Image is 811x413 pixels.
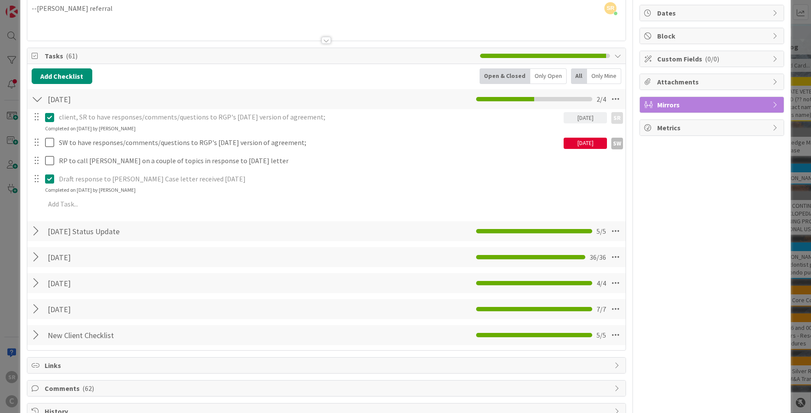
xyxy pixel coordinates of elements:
[657,123,768,133] span: Metrics
[59,156,620,166] p: RP to call [PERSON_NAME] on a couple of topics in response to [DATE] letter
[45,91,240,107] input: Add Checklist...
[597,304,606,314] span: 7 / 7
[657,54,768,64] span: Custom Fields
[45,360,610,371] span: Links
[657,77,768,87] span: Attachments
[59,138,560,148] p: SW to have responses/comments/questions to RGP's [DATE] version of agreement;
[657,31,768,41] span: Block
[611,112,623,124] div: SR
[45,327,240,343] input: Add Checklist...
[590,252,606,262] span: 36 / 36
[597,330,606,340] span: 5 / 5
[611,138,623,149] div: SW
[45,275,240,291] input: Add Checklist...
[657,8,768,18] span: Dates
[705,55,719,63] span: ( 0/0 )
[45,51,476,61] span: Tasks
[530,68,567,84] div: Only Open
[597,226,606,236] span: 5 / 5
[564,138,607,149] div: [DATE]
[45,301,240,317] input: Add Checklist...
[45,125,136,132] div: Completed on [DATE] by [PERSON_NAME]
[597,278,606,288] span: 4 / 4
[597,94,606,104] span: 2 / 4
[657,100,768,110] span: Mirrors
[82,384,94,393] span: ( 62 )
[604,2,616,14] span: SR
[45,383,610,394] span: Comments
[59,112,560,122] p: client, SR to have responses/comments/questions to RGP's [DATE] version of agreement;
[571,68,587,84] div: All
[480,68,530,84] div: Open & Closed
[587,68,621,84] div: Only Mine
[66,52,78,60] span: ( 61 )
[32,68,92,84] button: Add Checklist
[45,223,240,239] input: Add Checklist...
[564,112,607,123] div: [DATE]
[45,186,136,194] div: Completed on [DATE] by [PERSON_NAME]
[45,249,240,265] input: Add Checklist...
[32,3,621,13] p: --[PERSON_NAME] referral
[59,174,620,184] p: Draft response to [PERSON_NAME] Case letter received [DATE]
